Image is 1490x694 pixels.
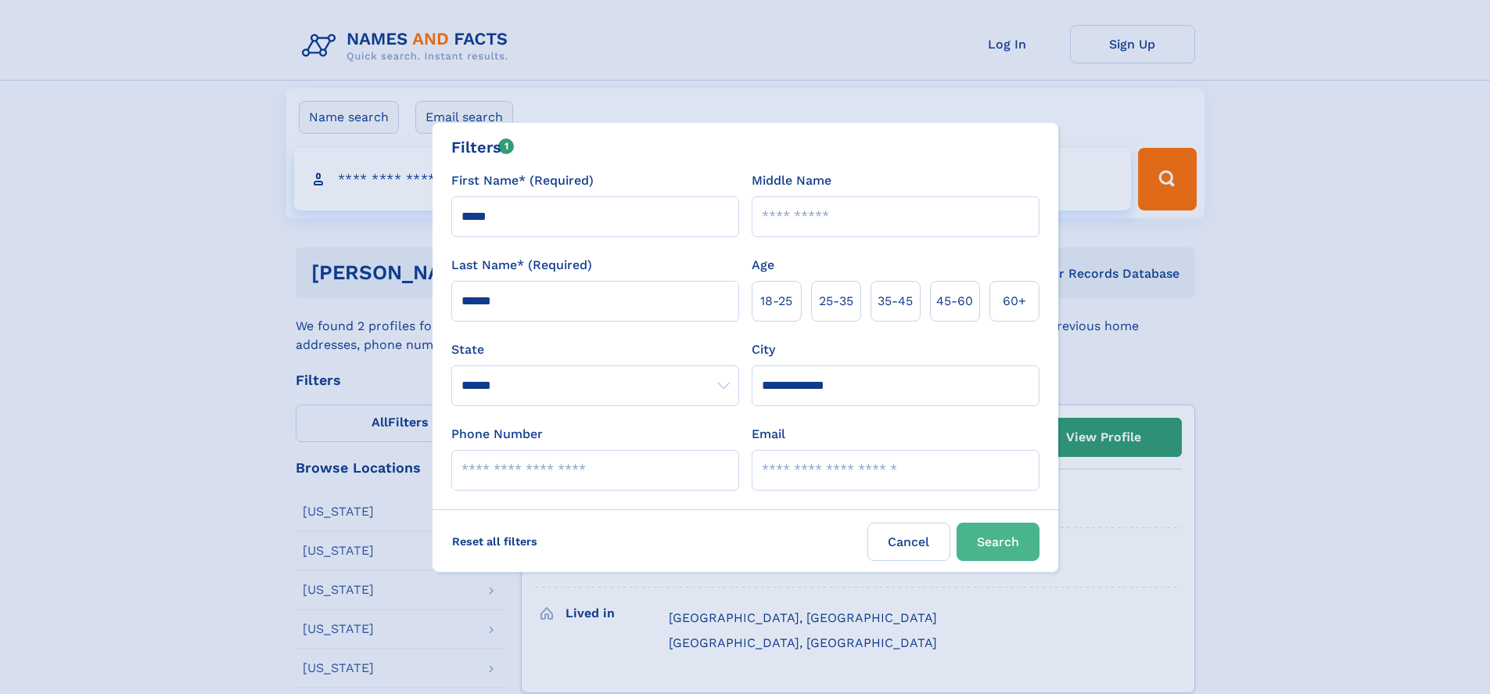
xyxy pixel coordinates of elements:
[451,256,592,275] label: Last Name* (Required)
[752,171,831,190] label: Middle Name
[936,292,973,311] span: 45‑60
[451,340,739,359] label: State
[760,292,792,311] span: 18‑25
[451,171,594,190] label: First Name* (Required)
[867,523,950,561] label: Cancel
[1003,292,1026,311] span: 60+
[752,256,774,275] label: Age
[442,523,548,560] label: Reset all filters
[752,425,785,444] label: Email
[878,292,913,311] span: 35‑45
[451,135,515,159] div: Filters
[957,523,1039,561] button: Search
[752,340,775,359] label: City
[819,292,853,311] span: 25‑35
[451,425,543,444] label: Phone Number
